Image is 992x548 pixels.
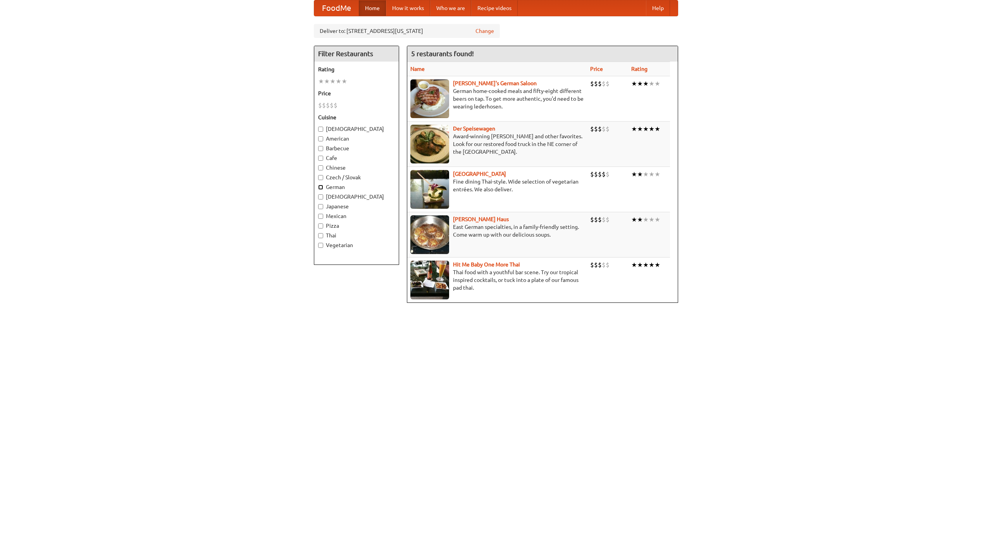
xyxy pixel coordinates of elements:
input: American [318,136,323,141]
input: Japanese [318,204,323,209]
img: kohlhaus.jpg [410,215,449,254]
li: $ [590,125,594,133]
h4: Filter Restaurants [314,46,399,62]
a: Change [475,27,494,35]
li: ★ [324,77,330,86]
li: $ [602,215,606,224]
img: speisewagen.jpg [410,125,449,163]
b: Hit Me Baby One More Thai [453,261,520,268]
label: Thai [318,232,395,239]
li: ★ [631,125,637,133]
li: $ [594,215,598,224]
li: $ [598,170,602,179]
li: ★ [637,79,643,88]
p: Thai food with a youthful bar scene. Try our tropical inspired cocktails, or tuck into a plate of... [410,268,584,292]
a: [PERSON_NAME] Haus [453,216,509,222]
img: babythai.jpg [410,261,449,299]
li: $ [590,261,594,269]
ng-pluralize: 5 restaurants found! [411,50,474,57]
p: Fine dining Thai-style. Wide selection of vegetarian entrées. We also deliver. [410,178,584,193]
input: Cafe [318,156,323,161]
li: $ [606,170,610,179]
label: Chinese [318,164,395,172]
input: Vegetarian [318,243,323,248]
label: Czech / Slovak [318,174,395,181]
li: ★ [649,125,654,133]
label: Mexican [318,212,395,220]
a: Rating [631,66,648,72]
li: ★ [643,79,649,88]
label: [DEMOGRAPHIC_DATA] [318,125,395,133]
li: ★ [637,125,643,133]
li: ★ [649,215,654,224]
li: $ [318,101,322,110]
li: $ [590,79,594,88]
li: ★ [654,79,660,88]
li: $ [598,79,602,88]
li: $ [594,125,598,133]
li: ★ [631,261,637,269]
a: [PERSON_NAME]'s German Saloon [453,80,537,86]
input: Mexican [318,214,323,219]
input: [DEMOGRAPHIC_DATA] [318,127,323,132]
input: Pizza [318,223,323,228]
li: $ [602,261,606,269]
a: Der Speisewagen [453,125,495,132]
h5: Rating [318,65,395,73]
a: Recipe videos [471,0,518,16]
li: ★ [341,77,347,86]
li: ★ [654,170,660,179]
label: [DEMOGRAPHIC_DATA] [318,193,395,201]
li: ★ [654,125,660,133]
label: Pizza [318,222,395,230]
input: Czech / Slovak [318,175,323,180]
li: $ [594,79,598,88]
a: [GEOGRAPHIC_DATA] [453,171,506,177]
li: ★ [637,215,643,224]
li: $ [598,261,602,269]
label: German [318,183,395,191]
li: ★ [330,77,336,86]
li: $ [322,101,326,110]
li: $ [606,79,610,88]
label: Vegetarian [318,241,395,249]
a: Who we are [430,0,471,16]
li: ★ [631,170,637,179]
li: $ [598,215,602,224]
a: Name [410,66,425,72]
li: ★ [654,261,660,269]
li: ★ [649,170,654,179]
input: Barbecue [318,146,323,151]
a: How it works [386,0,430,16]
li: ★ [643,261,649,269]
li: ★ [649,79,654,88]
li: $ [606,125,610,133]
li: $ [334,101,338,110]
h5: Cuisine [318,113,395,121]
li: ★ [637,261,643,269]
a: Price [590,66,603,72]
li: $ [594,170,598,179]
label: Cafe [318,154,395,162]
label: Barbecue [318,144,395,152]
div: Deliver to: [STREET_ADDRESS][US_STATE] [314,24,500,38]
li: ★ [643,125,649,133]
li: ★ [643,170,649,179]
li: $ [590,170,594,179]
li: $ [598,125,602,133]
li: $ [326,101,330,110]
h5: Price [318,89,395,97]
input: Thai [318,233,323,238]
img: esthers.jpg [410,79,449,118]
a: FoodMe [314,0,359,16]
li: $ [606,215,610,224]
a: Home [359,0,386,16]
li: $ [594,261,598,269]
p: German home-cooked meals and fifty-eight different beers on tap. To get more authentic, you'd nee... [410,87,584,110]
li: ★ [336,77,341,86]
li: $ [602,170,606,179]
a: Help [646,0,670,16]
li: ★ [649,261,654,269]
